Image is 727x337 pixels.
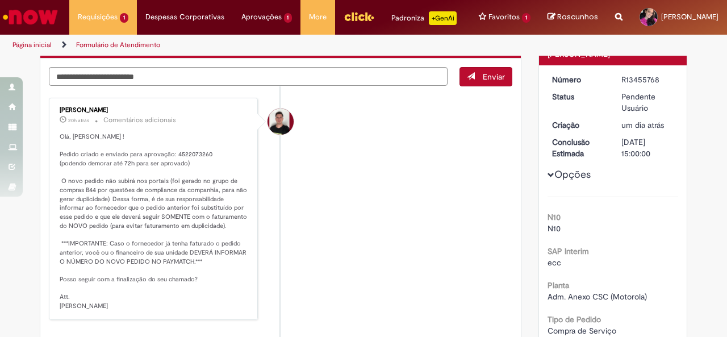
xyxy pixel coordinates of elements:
button: Enviar [459,67,512,86]
textarea: Digite sua mensagem aqui... [49,67,448,86]
dt: Criação [544,119,613,131]
a: Página inicial [12,40,52,49]
span: Aprovações [241,11,282,23]
dt: Status [544,91,613,102]
span: More [309,11,327,23]
b: Tipo de Pedido [548,314,601,324]
b: Planta [548,280,569,290]
span: Adm. Anexo CSC (Motorola) [548,292,647,302]
span: 1 [522,13,530,23]
dt: Número [544,74,613,85]
div: [DATE] 15:00:00 [621,136,674,159]
p: +GenAi [429,11,457,25]
p: Olá, [PERSON_NAME] ! Pedido criado e enviado para aprovação: 4522073260 (podendo demorar até 72h ... [60,132,249,311]
span: Compra de Serviço [548,326,616,336]
span: um dia atrás [621,120,664,130]
time: 28/08/2025 08:35:22 [621,120,664,130]
div: Padroniza [391,11,457,25]
span: Despesas Corporativas [145,11,224,23]
span: 1 [284,13,293,23]
b: SAP Interim [548,246,589,256]
img: ServiceNow [1,6,60,28]
span: 20h atrás [68,117,89,124]
a: Formulário de Atendimento [76,40,160,49]
time: 28/08/2025 15:22:57 [68,117,89,124]
span: 1 [120,13,128,23]
span: Enviar [483,72,505,82]
small: Comentários adicionais [103,115,176,125]
div: [PERSON_NAME] [60,107,249,114]
span: Requisições [78,11,118,23]
a: Rascunhos [548,12,598,23]
b: N10 [548,212,561,222]
span: N10 [548,223,561,234]
dt: Conclusão Estimada [544,136,613,159]
div: Pendente Usuário [621,91,674,114]
span: Favoritos [488,11,520,23]
span: ecc [548,257,561,268]
span: [PERSON_NAME] [661,12,718,22]
div: R13455768 [621,74,674,85]
ul: Trilhas de página [9,35,476,56]
div: Matheus Henrique Drudi [268,109,294,135]
div: 28/08/2025 08:35:22 [621,119,674,131]
img: click_logo_yellow_360x200.png [344,8,374,25]
span: Rascunhos [557,11,598,22]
